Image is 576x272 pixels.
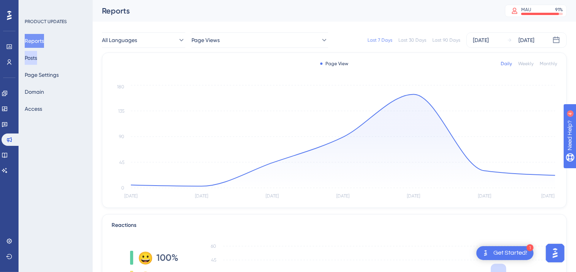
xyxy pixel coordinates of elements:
[518,35,534,45] div: [DATE]
[211,257,216,263] tspan: 45
[124,194,137,199] tspan: [DATE]
[407,194,420,199] tspan: [DATE]
[25,102,42,116] button: Access
[518,61,534,67] div: Weekly
[121,185,124,191] tspan: 0
[211,243,216,249] tspan: 60
[102,35,137,45] span: All Languages
[25,51,37,65] button: Posts
[117,84,124,90] tspan: 180
[527,244,534,251] div: 1
[501,61,512,67] div: Daily
[521,7,531,13] div: MAU
[476,246,534,260] div: Open Get Started! checklist, remaining modules: 1
[478,194,491,199] tspan: [DATE]
[138,252,150,264] div: 😀
[368,37,392,43] div: Last 7 Days
[481,248,490,258] img: launcher-image-alternative-text
[195,194,208,199] tspan: [DATE]
[119,134,124,139] tspan: 90
[540,61,557,67] div: Monthly
[432,37,460,43] div: Last 90 Days
[25,85,44,99] button: Domain
[398,37,426,43] div: Last 30 Days
[53,4,56,10] div: 4
[266,194,279,199] tspan: [DATE]
[320,61,349,67] div: Page View
[156,252,178,264] span: 100%
[25,34,44,48] button: Reports
[118,108,124,114] tspan: 135
[493,249,527,257] div: Get Started!
[112,221,557,230] div: Reactions
[25,68,59,82] button: Page Settings
[555,7,563,13] div: 91 %
[337,194,350,199] tspan: [DATE]
[18,2,48,11] span: Need Help?
[119,160,124,165] tspan: 45
[473,35,489,45] div: [DATE]
[102,32,185,48] button: All Languages
[25,19,67,25] div: PRODUCT UPDATES
[191,35,220,45] span: Page Views
[541,194,554,199] tspan: [DATE]
[102,5,486,16] div: Reports
[191,32,328,48] button: Page Views
[544,242,567,265] iframe: UserGuiding AI Assistant Launcher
